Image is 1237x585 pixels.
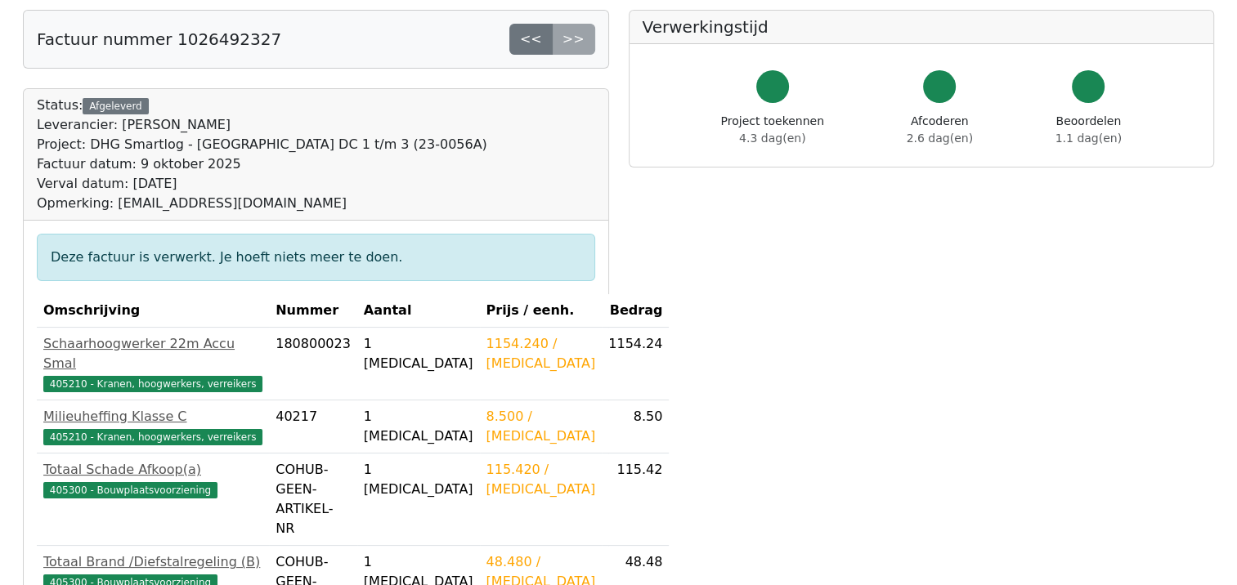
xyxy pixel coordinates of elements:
div: Project: DHG Smartlog - [GEOGRAPHIC_DATA] DC 1 t/m 3 (23-0056A) [37,135,487,154]
div: Schaarhoogwerker 22m Accu Smal [43,334,262,373]
span: 405210 - Kranen, hoogwerkers, verreikers [43,429,262,445]
div: 1154.240 / [MEDICAL_DATA] [486,334,596,373]
th: Omschrijving [37,294,269,328]
a: Totaal Schade Afkoop(a)405300 - Bouwplaatsvoorziening [43,460,262,499]
td: 180800023 [269,328,357,400]
span: 1.1 dag(en) [1055,132,1122,145]
div: Deze factuur is verwerkt. Je hoeft niets meer te doen. [37,234,595,281]
td: 115.42 [602,453,669,546]
th: Prijs / eenh. [480,294,603,328]
a: << [509,24,553,55]
div: Milieuheffing Klasse C [43,407,262,426]
div: Project toekennen [721,113,824,147]
div: Status: [37,96,487,213]
h5: Factuur nummer 1026492327 [37,29,281,49]
th: Nummer [269,294,357,328]
h5: Verwerkingstijd [643,17,1201,37]
span: 405210 - Kranen, hoogwerkers, verreikers [43,376,262,392]
div: Verval datum: [DATE] [37,174,487,194]
div: 1 [MEDICAL_DATA] [364,334,473,373]
span: 405300 - Bouwplaatsvoorziening [43,482,217,498]
div: Afgeleverd [83,98,148,114]
th: Bedrag [602,294,669,328]
td: 40217 [269,400,357,453]
div: Opmerking: [EMAIL_ADDRESS][DOMAIN_NAME] [37,194,487,213]
div: Afcoderen [907,113,973,147]
div: Factuur datum: 9 oktober 2025 [37,154,487,174]
div: Beoordelen [1055,113,1122,147]
span: 2.6 dag(en) [907,132,973,145]
div: 1 [MEDICAL_DATA] [364,407,473,446]
td: COHUB-GEEN-ARTIKEL-NR [269,453,357,546]
th: Aantal [357,294,480,328]
a: Schaarhoogwerker 22m Accu Smal405210 - Kranen, hoogwerkers, verreikers [43,334,262,393]
td: 8.50 [602,400,669,453]
div: Totaal Brand /Diefstalregeling (B) [43,552,262,572]
div: 1 [MEDICAL_DATA] [364,460,473,499]
div: Totaal Schade Afkoop(a) [43,460,262,480]
a: Milieuheffing Klasse C405210 - Kranen, hoogwerkers, verreikers [43,407,262,446]
div: 115.420 / [MEDICAL_DATA] [486,460,596,499]
div: 8.500 / [MEDICAL_DATA] [486,407,596,446]
td: 1154.24 [602,328,669,400]
div: Leverancier: [PERSON_NAME] [37,115,487,135]
span: 4.3 dag(en) [739,132,805,145]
